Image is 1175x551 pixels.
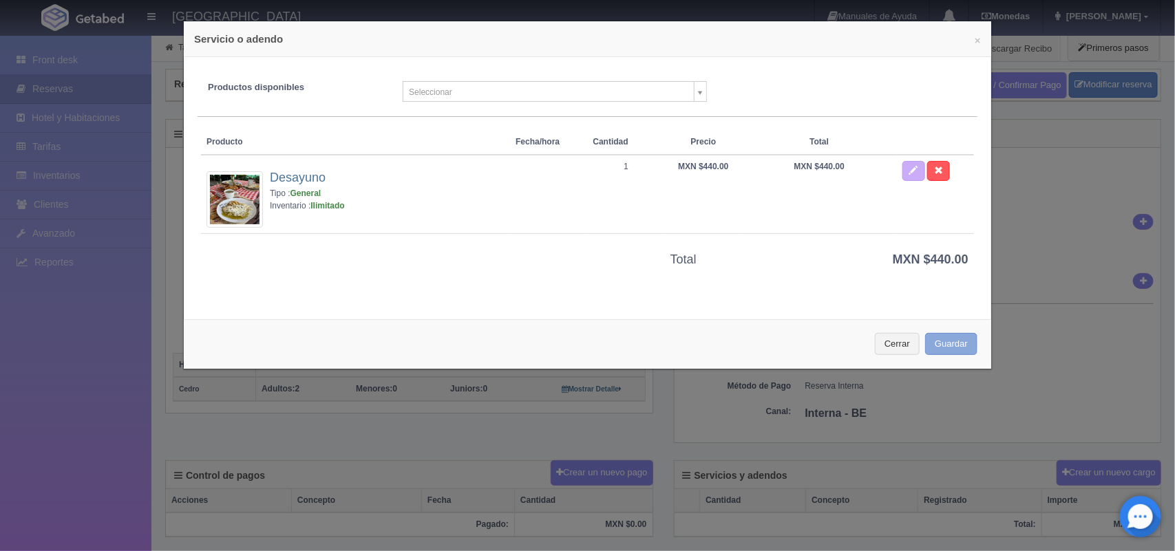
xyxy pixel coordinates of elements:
[270,171,326,184] a: Desayuno
[403,81,707,102] a: Seleccionar
[270,188,505,199] div: Tipo :
[588,155,665,234] td: 1
[794,162,845,171] strong: MXN $440.00
[678,162,728,171] strong: MXN $440.00
[670,253,737,267] h3: Total
[210,175,260,224] img: 6829840.jpg
[893,252,968,266] strong: MXN $440.00
[975,35,981,45] button: ×
[194,32,981,46] h4: Servicio o adendo
[201,131,510,154] th: Producto
[290,188,321,198] strong: General
[588,131,665,154] th: Cantidad
[665,131,742,154] th: Precio
[510,131,587,154] th: Fecha/hora
[742,131,897,154] th: Total
[925,333,977,356] button: Guardar
[310,201,344,210] strong: Ilimitado
[409,82,688,102] span: Seleccionar
[198,81,392,94] label: Productos disponibles
[270,200,505,212] div: Inventario :
[875,333,920,356] button: Cerrar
